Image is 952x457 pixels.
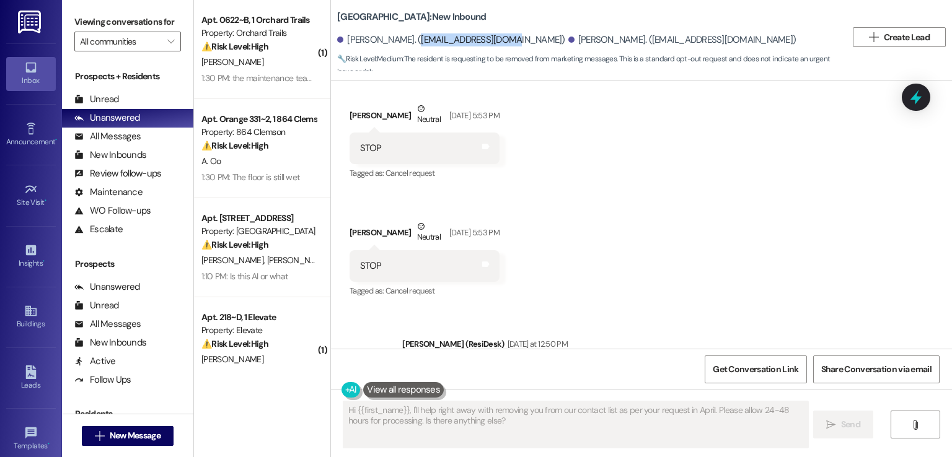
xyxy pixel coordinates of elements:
[446,109,500,122] div: [DATE] 5:53 PM
[386,285,435,296] span: Cancel request
[360,142,381,155] div: STOP
[201,41,268,52] strong: ⚠️ Risk Level: High
[74,318,141,331] div: All Messages
[74,299,119,312] div: Unread
[337,33,565,46] div: [PERSON_NAME]. ([EMAIL_ADDRESS][DOMAIN_NAME])
[6,300,56,334] a: Buildings
[74,204,151,217] div: WO Follow-ups
[74,130,141,143] div: All Messages
[201,225,316,238] div: Property: [GEOGRAPHIC_DATA]
[6,240,56,273] a: Insights •
[337,54,403,64] strong: 🔧 Risk Level: Medium
[201,338,268,349] strong: ⚠️ Risk Level: High
[74,373,131,386] div: Follow Ups
[826,420,835,430] i: 
[95,431,104,441] i: 
[201,140,268,151] strong: ⚠️ Risk Level: High
[853,27,946,47] button: Create Lead
[402,337,943,355] div: [PERSON_NAME] (ResiDesk)
[910,420,920,430] i: 
[201,354,263,365] span: [PERSON_NAME]
[74,12,181,32] label: Viewing conversations for
[82,426,174,446] button: New Message
[201,255,267,266] span: [PERSON_NAME]
[705,355,806,383] button: Get Conversation Link
[201,113,316,126] div: Apt. Orange 331~2, 1 864 Clemson
[74,167,161,180] div: Review follow-ups
[201,271,288,282] div: 1:10 PM: Is this AI or what
[74,111,140,124] div: Unanswered
[201,311,316,324] div: Apt. 218~D, 1 Elevate
[80,32,161,51] input: All communities
[337,11,486,24] b: [GEOGRAPHIC_DATA]: New Inbound
[350,220,500,250] div: [PERSON_NAME]
[343,401,808,448] textarea: Hi {{first_name}}, I'll help right away with removing you from our contact list as per your reque...
[869,32,878,42] i: 
[62,407,193,420] div: Residents
[386,168,435,178] span: Cancel request
[6,179,56,212] a: Site Visit •
[55,136,57,144] span: •
[62,70,193,83] div: Prospects + Residents
[350,282,500,300] div: Tagged as:
[446,226,500,239] div: [DATE] 5:53 PM
[201,155,221,167] span: A. Oo
[201,126,316,139] div: Property: 864 Clemson
[884,31,930,44] span: Create Lead
[74,149,146,162] div: New Inbounds
[821,363,932,376] span: Share Conversation via email
[337,53,847,79] span: : The resident is requesting to be removed from marketing messages. This is a standard opt-out re...
[350,164,500,182] div: Tagged as:
[713,363,798,376] span: Get Conversation Link
[6,422,56,456] a: Templates •
[201,172,299,183] div: 1:30 PM: The floor is still wet
[74,223,123,236] div: Escalate
[74,281,140,294] div: Unanswered
[201,72,828,84] div: 1:30 PM: the maintenance team was very responsive and helpful, but the management team in the off...
[201,324,316,337] div: Property: Elevate
[43,257,45,266] span: •
[18,11,43,33] img: ResiDesk Logo
[201,239,268,250] strong: ⚠️ Risk Level: High
[74,186,143,199] div: Maintenance
[201,27,316,40] div: Property: Orchard Trails
[813,411,873,438] button: Send
[110,429,161,442] span: New Message
[201,56,263,67] span: [PERSON_NAME]
[6,362,56,395] a: Leads
[74,93,119,106] div: Unread
[45,196,46,205] span: •
[267,255,329,266] span: [PERSON_NAME]
[841,418,860,431] span: Send
[201,212,316,225] div: Apt. [STREET_ADDRESS]
[568,33,796,46] div: [PERSON_NAME]. ([EMAIL_ADDRESS][DOMAIN_NAME])
[415,102,443,128] div: Neutral
[505,337,568,350] div: [DATE] at 12:50 PM
[167,37,174,46] i: 
[6,57,56,90] a: Inbox
[813,355,940,383] button: Share Conversation via email
[62,258,193,271] div: Prospects
[350,102,500,133] div: [PERSON_NAME]
[48,440,50,448] span: •
[415,220,443,246] div: Neutral
[360,259,381,272] div: STOP
[74,336,146,349] div: New Inbounds
[74,355,116,368] div: Active
[201,14,316,27] div: Apt. 0622~B, 1 Orchard Trails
